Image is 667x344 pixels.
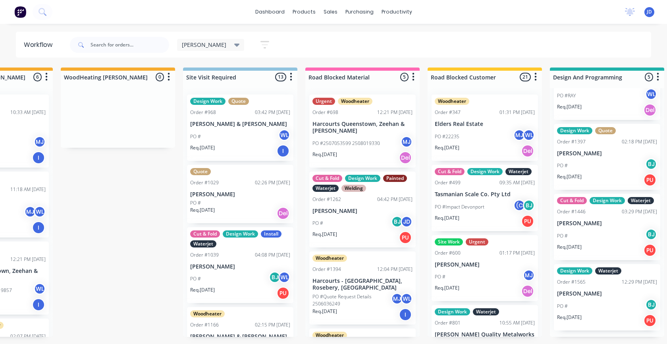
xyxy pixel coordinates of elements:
div: Urgent [466,238,488,245]
p: Req. [DATE] [435,215,459,222]
div: 01:31 PM [DATE] [499,109,535,116]
div: 10:55 AM [DATE] [499,319,535,327]
div: Design WorkQuoteOrder #96803:42 PM [DATE][PERSON_NAME] & [PERSON_NAME]PO #WLReq.[DATE]I [187,95,293,161]
div: MJ [513,129,525,141]
p: PO # [435,273,445,280]
div: Design Work [190,98,226,105]
div: Order #600 [435,249,461,257]
div: Del [644,104,656,116]
div: Order #1029 [190,179,219,186]
div: Waterjet [505,168,532,175]
div: 02:15 PM [DATE] [255,321,290,329]
div: Quote [228,98,249,105]
div: Waterjet [595,267,621,274]
div: Cut & Fold [557,197,587,204]
div: PU [399,231,412,244]
div: Urgent [312,98,335,105]
p: Harcourts Queenstown, Zeehan & [PERSON_NAME] [312,121,413,134]
p: [PERSON_NAME] [190,263,290,270]
div: MJ [24,206,36,218]
p: Req. [DATE] [557,244,582,251]
div: Del [521,145,534,157]
p: [PERSON_NAME] [557,220,657,227]
div: Design Work [557,267,592,274]
div: Order #1565 [557,278,586,286]
div: I [32,221,45,234]
p: Req. [DATE] [312,151,337,158]
div: 09:35 AM [DATE] [499,179,535,186]
div: Order #968 [190,109,216,116]
div: BJ [523,199,535,211]
div: BJ [645,158,657,170]
p: PO # [557,232,568,240]
div: 12:04 PM [DATE] [377,266,413,273]
div: Design Work [435,308,470,315]
p: PO # [557,303,568,310]
div: 04:08 PM [DATE] [255,251,290,259]
div: Install [261,230,281,238]
div: Design WorkQuoteOrder #139702:18 PM [DATE][PERSON_NAME]PO #BJReq.[DATE]PU [554,124,660,190]
div: 12:29 PM [DATE] [622,278,657,286]
div: PU [644,244,656,257]
p: PO # [190,199,201,207]
div: products [289,6,320,18]
div: productivity [378,6,416,18]
div: BJ [645,299,657,311]
div: MJ [34,136,46,148]
div: Cut & FoldDesign WorkInstallWaterjetOrder #103904:08 PM [DATE][PERSON_NAME]PO #BJWLReq.[DATE]PU [187,227,293,303]
p: Req. [DATE] [190,207,215,214]
p: [PERSON_NAME] & [PERSON_NAME] [190,333,290,340]
div: PU [644,314,656,327]
div: Cut & FoldDesign WorkWaterjetOrder #49909:35 AM [DATE]Tasmanian Scale Co. Pty LtdPO #Impact Devon... [432,165,538,231]
div: 02:18 PM [DATE] [622,138,657,145]
div: 10:33 AM [DATE] [10,109,46,116]
p: Req. [DATE] [435,284,459,292]
p: PO #2507053599 2508019330 [312,140,380,147]
div: 04:42 PM [DATE] [377,196,413,203]
div: PU [644,174,656,186]
img: Factory [14,6,26,18]
div: Order #1166 [190,321,219,329]
div: I [32,151,45,164]
div: Woodheater [312,255,347,262]
div: Order #1039 [190,251,219,259]
div: 02:26 PM [DATE] [255,179,290,186]
div: UrgentWoodheaterOrder #69812:21 PM [DATE]Harcourts Queenstown, Zeehan & [PERSON_NAME]PO #25070535... [309,95,416,168]
p: Req. [DATE] [190,286,215,294]
div: Site WorkUrgentOrder #60001:17 PM [DATE][PERSON_NAME]PO #MJReq.[DATE]Del [432,235,538,301]
div: WL [401,293,413,305]
p: PO #22235 [435,133,459,140]
p: Req. [DATE] [312,308,337,315]
div: Cut & FoldDesign WorkPaintedWaterjetWeldingOrder #126204:42 PM [DATE][PERSON_NAME]PO #BJJDReq.[DA... [309,172,416,248]
div: Order #1262 [312,196,341,203]
div: BJ [391,216,403,228]
p: Tasmanian Scale Co. Pty Ltd [435,191,535,198]
span: JD [647,8,652,15]
div: Design WorkWaterjetOrder #156512:29 PM [DATE][PERSON_NAME]PO #BJReq.[DATE]PU [554,264,660,330]
p: Req. [DATE] [557,173,582,180]
p: [PERSON_NAME] [190,191,290,198]
div: 11:18 AM [DATE] [10,186,46,193]
div: Woodheater [435,98,469,105]
p: [PERSON_NAME] Quality Metalworks [435,331,535,338]
div: 02:07 PM [DATE] [10,333,46,340]
p: Req. [DATE] [312,231,337,238]
div: Waterjet [473,308,499,315]
a: dashboard [251,6,289,18]
input: Search for orders... [91,37,169,53]
p: [PERSON_NAME] & [PERSON_NAME] [190,121,290,128]
div: Waterjet [190,240,216,247]
div: WoodheaterOrder #34701:31 PM [DATE]Elders Real EstatePO #22235MJWLReq.[DATE]Del [432,95,538,161]
div: Waterjet [628,197,654,204]
div: Cut & FoldDesign WorkWaterjetOrder #144603:29 PM [DATE][PERSON_NAME]PO #BJReq.[DATE]PU [554,194,660,260]
p: PO # [190,133,201,140]
span: [PERSON_NAME] [182,41,226,49]
div: I [32,298,45,311]
div: 01:17 PM [DATE] [499,249,535,257]
div: MJ [523,269,535,281]
p: PO # [557,162,568,169]
div: WoodheaterOrder #139412:04 PM [DATE]Harcourts - [GEOGRAPHIC_DATA], Rosebery, [GEOGRAPHIC_DATA]PO ... [309,251,416,325]
p: Req. [DATE] [557,314,582,321]
div: JD [401,216,413,228]
div: Order #1397 [557,138,586,145]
